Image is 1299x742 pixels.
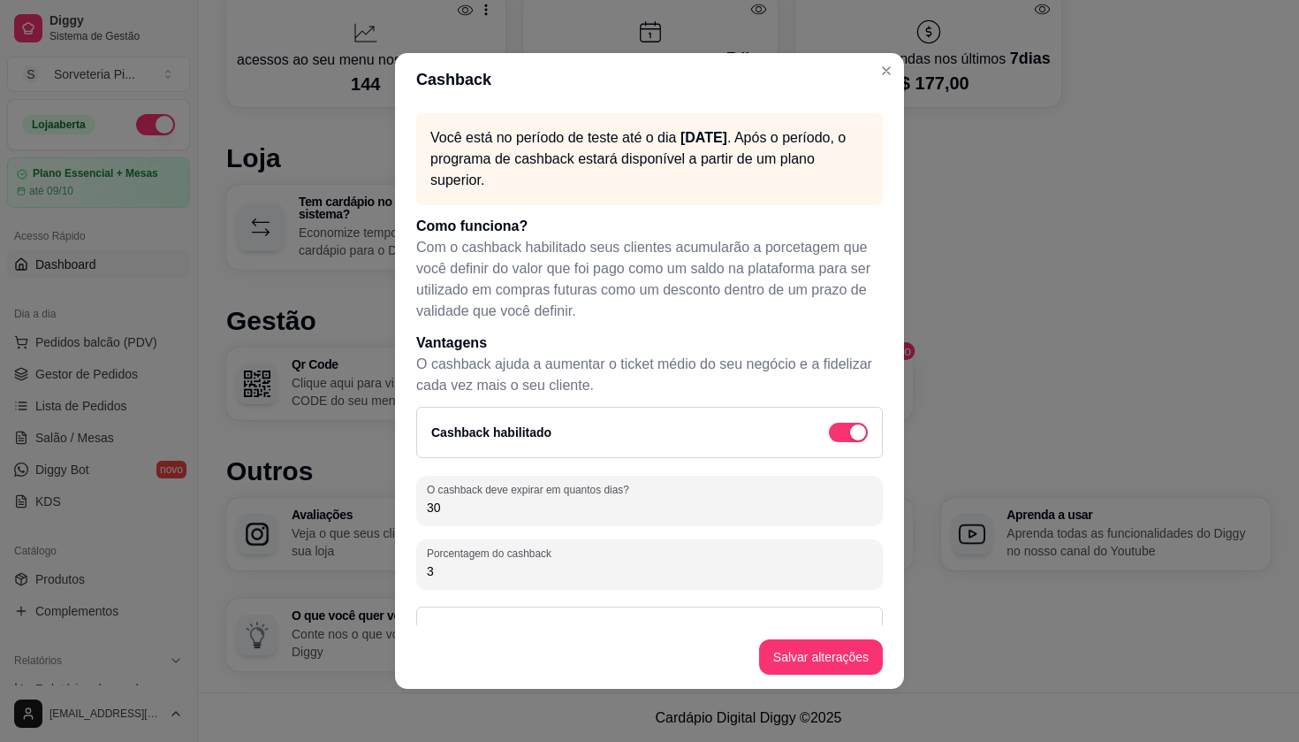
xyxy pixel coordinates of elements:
[872,57,900,85] button: Close
[431,622,540,643] article: Pago pelo cliente
[759,639,883,675] button: Salvar alterações
[427,562,872,580] input: Porcentagem do cashback
[416,216,883,237] h1: Como funciona?
[416,333,883,354] h1: Vantagens
[416,237,883,322] p: Com o cashback habilitado seus clientes acumularão a porcetagem que você definir do valor que foi...
[427,546,558,561] label: Porcentagem do cashback
[416,354,883,396] p: O cashback ajuda a aumentar o ticket médio do seu negócio e a fidelizar cada vez mais o seu cliente.
[427,499,872,516] input: O cashback deve expirar em quantos dias?
[430,127,869,191] p: Você está no período de teste até o dia . Após o período, o programa de cashback estará disponíve...
[431,425,551,440] label: Cashback habilitado
[427,482,635,497] label: O cashback deve expirar em quantos dias?
[395,53,904,106] header: Cashback
[810,622,868,643] article: R$ 50,00
[680,130,727,145] span: [DATE]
